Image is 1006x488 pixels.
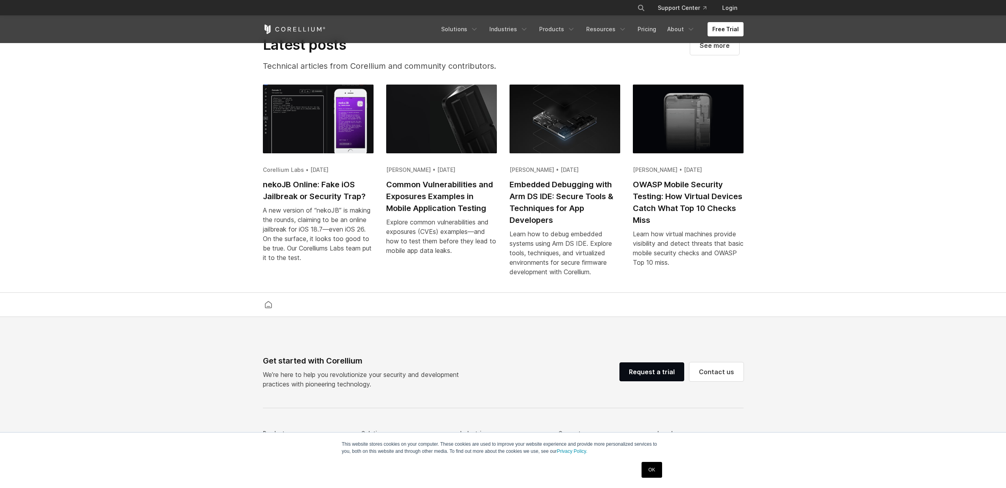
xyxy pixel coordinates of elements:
[386,217,497,255] div: Explore common vulnerabilities and exposures (CVEs) examples—and how to test them before they lea...
[510,85,620,286] a: Embedded Debugging with Arm DS IDE: Secure Tools & Techniques for App Developers [PERSON_NAME] • ...
[633,85,744,277] a: OWASP Mobile Security Testing: How Virtual Devices Catch What Top 10 Checks Miss [PERSON_NAME] • ...
[342,441,664,455] p: This website stores cookies on your computer. These cookies are used to improve your website expe...
[510,229,620,277] div: Learn how to debug embedded systems using Arm DS IDE. Explore tools, techniques, and virtualized ...
[485,22,533,36] a: Industries
[263,85,374,153] img: nekoJB Online: Fake iOS Jailbreak or Security Trap?
[634,1,648,15] button: Search
[386,179,497,214] h2: Common Vulnerabilities and Exposures Examples in Mobile Application Testing
[557,448,587,454] a: Privacy Policy.
[651,1,713,15] a: Support Center
[619,362,684,381] a: Request a trial
[263,205,374,262] div: A new version of “nekoJB” is making the rounds, claiming to be an online jailbreak for iOS 18.7—e...
[263,179,374,202] h2: nekoJB Online: Fake iOS Jailbreak or Security Trap?
[261,299,276,310] a: Corellium home
[633,179,744,226] h2: OWASP Mobile Security Testing: How Virtual Devices Catch What Top 10 Checks Miss
[700,41,730,50] span: See more
[263,370,465,389] p: We’re here to help you revolutionize your security and development practices with pioneering tech...
[263,166,374,174] div: Corellium Labs • [DATE]
[534,22,580,36] a: Products
[716,1,744,15] a: Login
[689,362,744,381] a: Contact us
[263,85,374,272] a: nekoJB Online: Fake iOS Jailbreak or Security Trap? Corellium Labs • [DATE] nekoJB Online: Fake i...
[628,1,744,15] div: Navigation Menu
[510,179,620,226] h2: Embedded Debugging with Arm DS IDE: Secure Tools & Techniques for App Developers
[633,166,744,174] div: [PERSON_NAME] • [DATE]
[690,36,739,55] a: Visit our blog
[263,36,532,53] h2: Latest posts
[633,22,661,36] a: Pricing
[633,85,744,153] img: OWASP Mobile Security Testing: How Virtual Devices Catch What Top 10 Checks Miss
[386,85,497,265] a: Common Vulnerabilities and Exposures Examples in Mobile Application Testing [PERSON_NAME] • [DATE...
[708,22,744,36] a: Free Trial
[436,22,744,36] div: Navigation Menu
[386,85,497,153] img: Common Vulnerabilities and Exposures Examples in Mobile Application Testing
[263,355,465,367] div: Get started with Corellium
[642,462,662,478] a: OK
[662,22,700,36] a: About
[581,22,631,36] a: Resources
[510,85,620,153] img: Embedded Debugging with Arm DS IDE: Secure Tools & Techniques for App Developers
[263,60,532,72] p: Technical articles from Corellium and community contributors.
[510,166,620,174] div: [PERSON_NAME] • [DATE]
[263,24,326,34] a: Corellium Home
[386,166,497,174] div: [PERSON_NAME] • [DATE]
[436,22,483,36] a: Solutions
[633,229,744,267] div: Learn how virtual machines provide visibility and detect threats that basic mobile security check...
